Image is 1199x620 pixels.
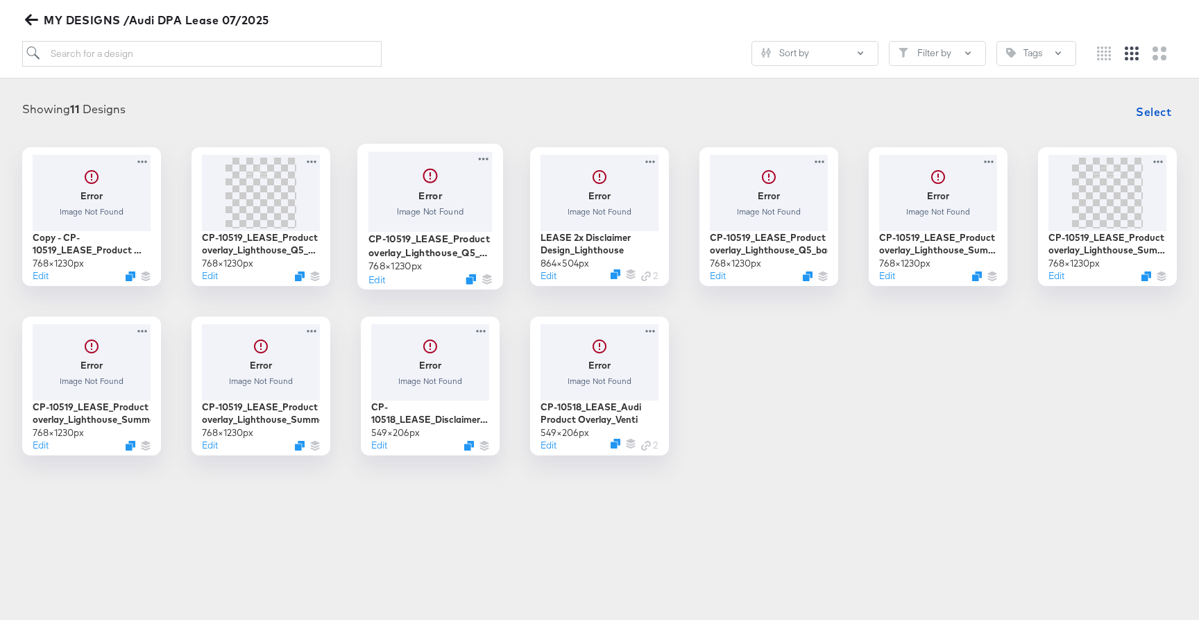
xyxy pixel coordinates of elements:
div: 549 × 206 px [371,426,420,439]
div: CP-10519_LEASE_Product overlay_Lighthouse_Summer_Top copy [1048,231,1166,257]
div: 768 × 1230 px [33,426,84,439]
svg: Duplicate [611,439,620,449]
strong: 11 [70,102,80,116]
div: ErrorImage Not FoundCP-10519_LEASE_Product overlay_Lighthouse_Q5_background768×1230pxEditDuplicate [699,147,838,286]
div: 768 × 1230 px [368,259,423,272]
div: 864 × 504 px [541,257,589,270]
div: ErrorImage Not FoundLEASE 2x Disclaimer Design_Lighthouse864×504pxEditDuplicateLink 2 [530,147,669,286]
input: Search for a design [22,41,382,67]
span: MY DESIGNS /Audi DPA Lease 07/2025 [28,10,269,30]
div: CP-10519_LEASE_Product overlay_Lighthouse_Summer_Bottom Copy [879,231,997,257]
button: Select [1130,98,1177,126]
div: CP-10518_LEASE_Audi Product Overlay_Venti [541,401,658,426]
svg: Duplicate [611,269,620,279]
button: Edit [541,269,556,283]
svg: Duplicate [1141,271,1151,281]
div: ErrorImage Not FoundCP-10518_LEASE_Audi Product Overlay_Venti549×206pxEditDuplicateLink 2 [530,317,669,455]
div: 768 × 1230 px [879,257,930,270]
div: 768 × 1230 px [710,257,761,270]
svg: Link [641,441,651,451]
div: CP-10519_LEASE_Product overlay_Lighthouse_Q5_background [710,231,828,257]
svg: Small grid [1097,47,1111,60]
span: Select [1136,102,1171,122]
button: SlidersSort by [751,41,878,66]
div: ErrorImage Not FoundCP-10518_LEASE_Disclaimer Design_Venti549×206pxEditDuplicate [361,317,500,455]
div: 768 × 1230 px [33,257,84,270]
button: Edit [710,269,726,283]
button: Edit [33,439,49,452]
div: CP-10519_LEASE_Product overlay_Lighthouse_Q5_Bottom Copy2 [368,232,493,259]
button: MY DESIGNS /Audi DPA Lease 07/2025 [22,10,275,30]
button: Edit [541,439,556,452]
button: Edit [202,439,218,452]
button: FilterFilter by [889,41,986,66]
svg: Duplicate [466,274,476,284]
div: ErrorImage Not FoundCP-10519_LEASE_Product overlay_Lighthouse_Summer_Full768×1230pxEditDuplicate [192,317,330,455]
div: CP-10519_LEASE_Product overlay_Lighthouse_Summer_Full [202,401,320,426]
div: CP-10519_LEASE_Product overlay_Lighthouse_Summer_Top copy768×1230pxEditDuplicate [1038,147,1177,286]
svg: Sliders [761,48,771,58]
svg: Medium grid [1125,47,1139,60]
button: Edit [368,272,385,285]
div: ErrorImage Not FoundCP-10519_LEASE_Product overlay_Lighthouse_Q5_Bottom Copy2768×1230pxEditDuplicate [357,144,503,290]
button: TagTags [996,41,1076,66]
svg: Link [641,271,651,281]
svg: Duplicate [126,271,135,281]
div: CP-10519_LEASE_Product overlay_Lighthouse_Summer_Background [33,401,151,426]
div: 549 × 206 px [541,426,589,439]
svg: Duplicate [803,271,813,281]
div: 2 [641,439,658,452]
div: ErrorImage Not FoundCopy - CP-10519_LEASE_Product overlay_Lighthouse_Q5_Bottom Copy2768×1230pxEdi... [22,147,161,286]
div: CP-10518_LEASE_Disclaimer Design_Venti [371,401,489,426]
div: Showing Designs [22,101,126,117]
svg: Duplicate [295,441,305,451]
div: 768 × 1230 px [202,426,253,439]
svg: Duplicate [126,441,135,451]
svg: Large grid [1153,47,1166,60]
svg: Duplicate [464,441,474,451]
button: Edit [202,269,218,283]
button: Edit [371,439,387,452]
div: ErrorImage Not FoundCP-10519_LEASE_Product overlay_Lighthouse_Summer_Bottom Copy768×1230pxEditDup... [869,147,1007,286]
svg: Duplicate [972,271,982,281]
div: ErrorImage Not FoundCP-10519_LEASE_Product overlay_Lighthouse_Summer_Background768×1230pxEditDupl... [22,317,161,455]
button: Edit [1048,269,1064,283]
svg: Tag [1006,48,1016,58]
button: Edit [879,269,895,283]
div: 2 [641,269,658,283]
svg: Duplicate [295,271,305,281]
div: Copy - CP-10519_LEASE_Product overlay_Lighthouse_Q5_Bottom Copy2 [33,231,151,257]
div: 768 × 1230 px [1048,257,1100,270]
svg: Filter [899,48,908,58]
button: Edit [33,269,49,283]
div: CP-10519_LEASE_Product overlay_Lighthouse_Q5_Top copy2768×1230pxEditDuplicate [192,147,330,286]
div: CP-10519_LEASE_Product overlay_Lighthouse_Q5_Top copy2 [202,231,320,257]
div: LEASE 2x Disclaimer Design_Lighthouse [541,231,658,257]
div: 768 × 1230 px [202,257,253,270]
